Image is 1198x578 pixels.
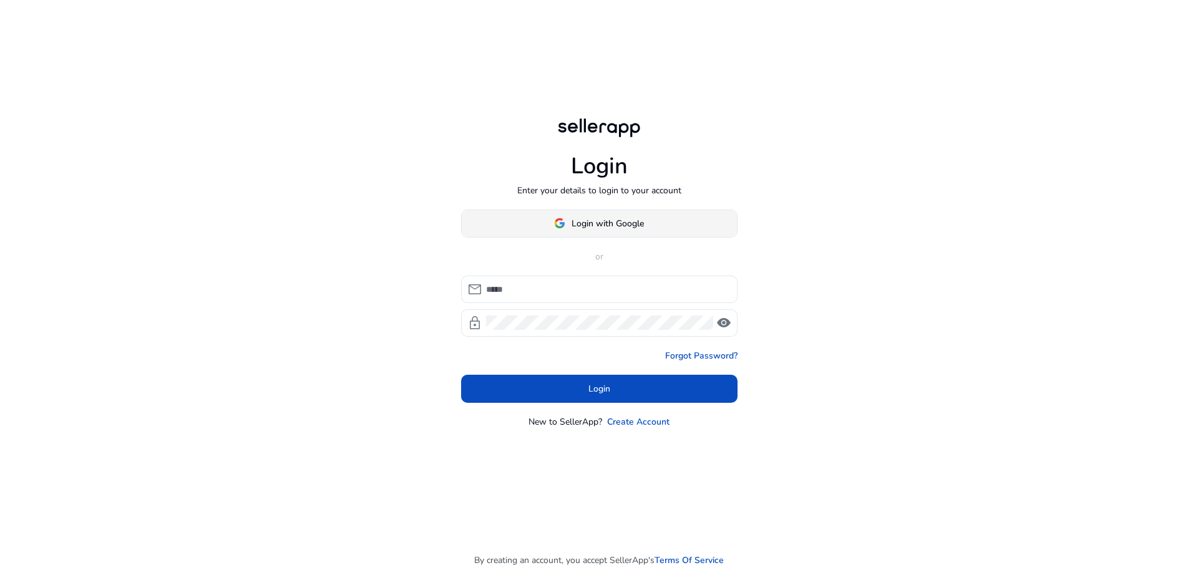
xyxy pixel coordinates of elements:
[607,415,670,428] a: Create Account
[461,375,738,403] button: Login
[571,153,628,180] h1: Login
[467,315,482,330] span: lock
[665,349,738,362] a: Forgot Password?
[588,382,610,395] span: Login
[655,554,724,567] a: Terms Of Service
[461,250,738,263] p: or
[716,315,731,330] span: visibility
[467,282,482,297] span: mail
[528,415,602,428] p: New to SellerApp?
[517,184,681,197] p: Enter your details to login to your account
[554,218,565,229] img: google-logo.svg
[572,217,644,230] span: Login with Google
[461,210,738,238] button: Login with Google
